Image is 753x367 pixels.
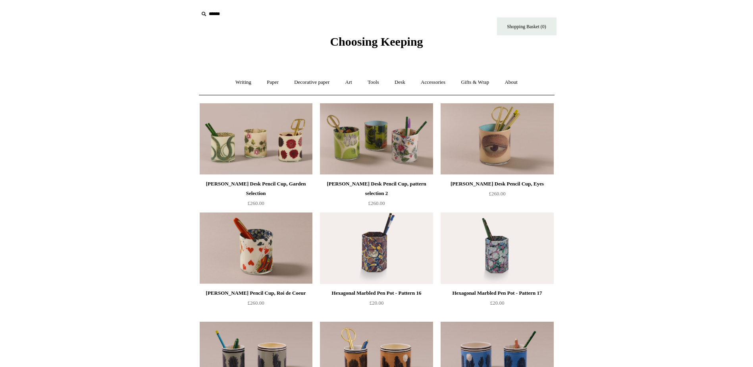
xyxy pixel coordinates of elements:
img: John Derian Desk Pencil Cup, Garden Selection [200,103,312,175]
div: Hexagonal Marbled Pen Pot - Pattern 16 [322,288,431,298]
a: Hexagonal Marbled Pen Pot - Pattern 16 Hexagonal Marbled Pen Pot - Pattern 16 [320,212,433,284]
a: John Derian Desk Pencil Cup, Roi de Coeur John Derian Desk Pencil Cup, Roi de Coeur [200,212,312,284]
a: Hexagonal Marbled Pen Pot - Pattern 17 £20.00 [441,288,553,321]
img: Hexagonal Marbled Pen Pot - Pattern 17 [441,212,553,284]
span: £260.00 [368,200,385,206]
a: [PERSON_NAME] Pencil Cup, Roi de Coeur £260.00 [200,288,312,321]
img: John Derian Desk Pencil Cup, Roi de Coeur [200,212,312,284]
div: [PERSON_NAME] Desk Pencil Cup, Garden Selection [202,179,310,198]
img: John Derian Desk Pencil Cup, pattern selection 2 [320,103,433,175]
a: [PERSON_NAME] Desk Pencil Cup, Garden Selection £260.00 [200,179,312,212]
span: Choosing Keeping [330,35,423,48]
a: Desk [387,72,412,93]
div: Hexagonal Marbled Pen Pot - Pattern 17 [443,288,551,298]
a: Art [338,72,359,93]
a: Shopping Basket (0) [497,17,557,35]
span: £260.00 [247,200,264,206]
a: Choosing Keeping [330,41,423,47]
a: Paper [260,72,286,93]
a: About [497,72,525,93]
span: £260.00 [247,300,264,306]
a: John Derian Desk Pencil Cup, Garden Selection John Derian Desk Pencil Cup, Garden Selection [200,103,312,175]
a: [PERSON_NAME] Desk Pencil Cup, Eyes £260.00 [441,179,553,212]
a: [PERSON_NAME] Desk Pencil Cup, pattern selection 2 £260.00 [320,179,433,212]
img: John Derian Desk Pencil Cup, Eyes [441,103,553,175]
a: Writing [228,72,258,93]
a: Tools [360,72,386,93]
a: John Derian Desk Pencil Cup, Eyes John Derian Desk Pencil Cup, Eyes [441,103,553,175]
a: Hexagonal Marbled Pen Pot - Pattern 17 Hexagonal Marbled Pen Pot - Pattern 17 [441,212,553,284]
div: [PERSON_NAME] Desk Pencil Cup, pattern selection 2 [322,179,431,198]
div: [PERSON_NAME] Pencil Cup, Roi de Coeur [202,288,310,298]
span: £20.00 [370,300,384,306]
span: £20.00 [490,300,505,306]
div: [PERSON_NAME] Desk Pencil Cup, Eyes [443,179,551,189]
span: £260.00 [489,191,505,197]
img: Hexagonal Marbled Pen Pot - Pattern 16 [320,212,433,284]
a: Hexagonal Marbled Pen Pot - Pattern 16 £20.00 [320,288,433,321]
a: Decorative paper [287,72,337,93]
a: John Derian Desk Pencil Cup, pattern selection 2 John Derian Desk Pencil Cup, pattern selection 2 [320,103,433,175]
a: Gifts & Wrap [454,72,496,93]
a: Accessories [414,72,453,93]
